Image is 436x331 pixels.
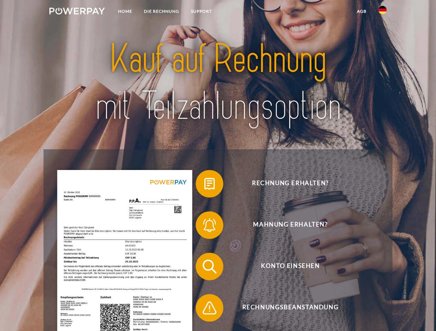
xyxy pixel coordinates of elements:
button: Konto einsehen [196,253,375,280]
img: qb_warning.svg [201,299,218,317]
button: Mahnung erhalten? [196,211,375,239]
img: qb_bell.svg [201,217,218,234]
a: DIE RECHNUNG [138,5,185,18]
img: title-powerpay_de.svg [66,33,370,132]
span: Mahnung erhalten? [206,211,375,239]
img: qb_search.svg [201,258,218,275]
img: de [378,6,387,14]
img: logo-powerpay-white.svg [49,8,105,14]
button: Rechnungsbeanstandung [196,294,375,322]
a: agb [351,5,372,18]
a: SUPPORT [185,5,218,18]
span: Rechnung erhalten? [206,170,375,198]
span: Rechnungsbeanstandung [206,294,375,322]
span: Konto einsehen [206,253,375,280]
img: qb_bill.svg [201,175,218,192]
button: Rechnung erhalten? [196,170,375,198]
a: Home [112,5,138,18]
